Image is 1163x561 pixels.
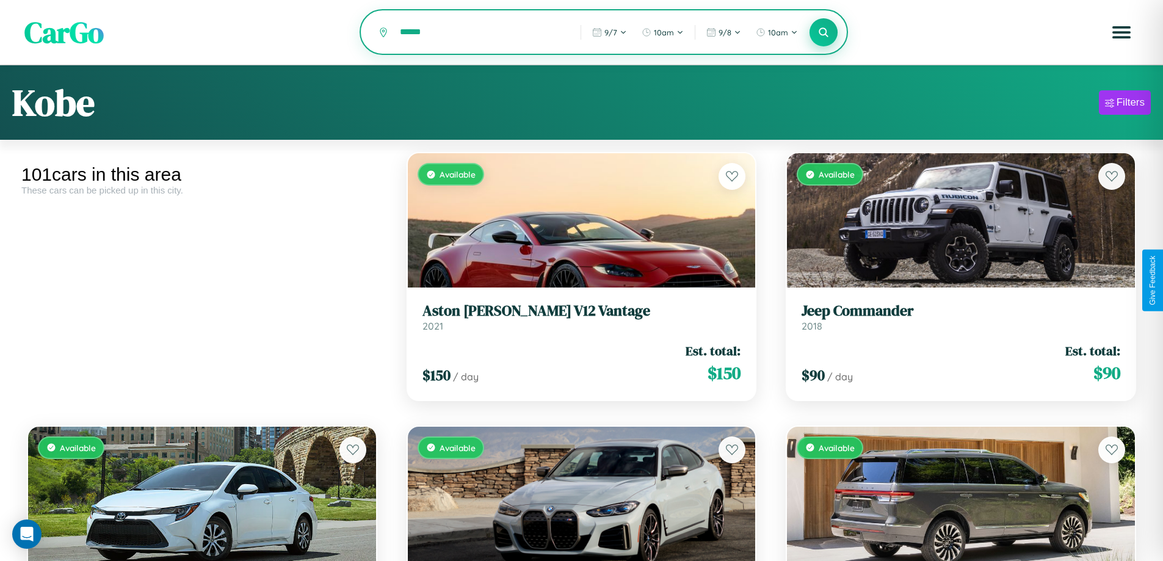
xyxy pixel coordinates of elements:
div: Filters [1117,96,1145,109]
span: Est. total: [1065,342,1120,360]
span: Available [819,169,855,179]
a: Jeep Commander2018 [802,302,1120,332]
button: Filters [1099,90,1151,115]
span: 10am [654,27,674,37]
span: 9 / 8 [719,27,731,37]
div: Open Intercom Messenger [12,519,42,549]
div: 101 cars in this area [21,164,383,185]
span: 2018 [802,320,822,332]
span: Available [440,443,476,453]
span: Available [819,443,855,453]
button: 10am [636,23,690,42]
span: Available [60,443,96,453]
span: 2021 [422,320,443,332]
span: Est. total: [686,342,741,360]
h3: Aston [PERSON_NAME] V12 Vantage [422,302,741,320]
span: $ 90 [802,365,825,385]
button: Open menu [1104,15,1139,49]
span: $ 90 [1093,361,1120,385]
div: These cars can be picked up in this city. [21,185,383,195]
span: / day [453,371,479,383]
span: 9 / 7 [604,27,617,37]
div: Give Feedback [1148,256,1157,305]
button: 9/7 [586,23,633,42]
button: 10am [750,23,804,42]
span: 10am [768,27,788,37]
span: / day [827,371,853,383]
span: Available [440,169,476,179]
a: Aston [PERSON_NAME] V12 Vantage2021 [422,302,741,332]
span: $ 150 [422,365,451,385]
button: 9/8 [700,23,747,42]
span: $ 150 [708,361,741,385]
h1: Kobe [12,78,95,128]
span: CarGo [24,12,104,52]
h3: Jeep Commander [802,302,1120,320]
